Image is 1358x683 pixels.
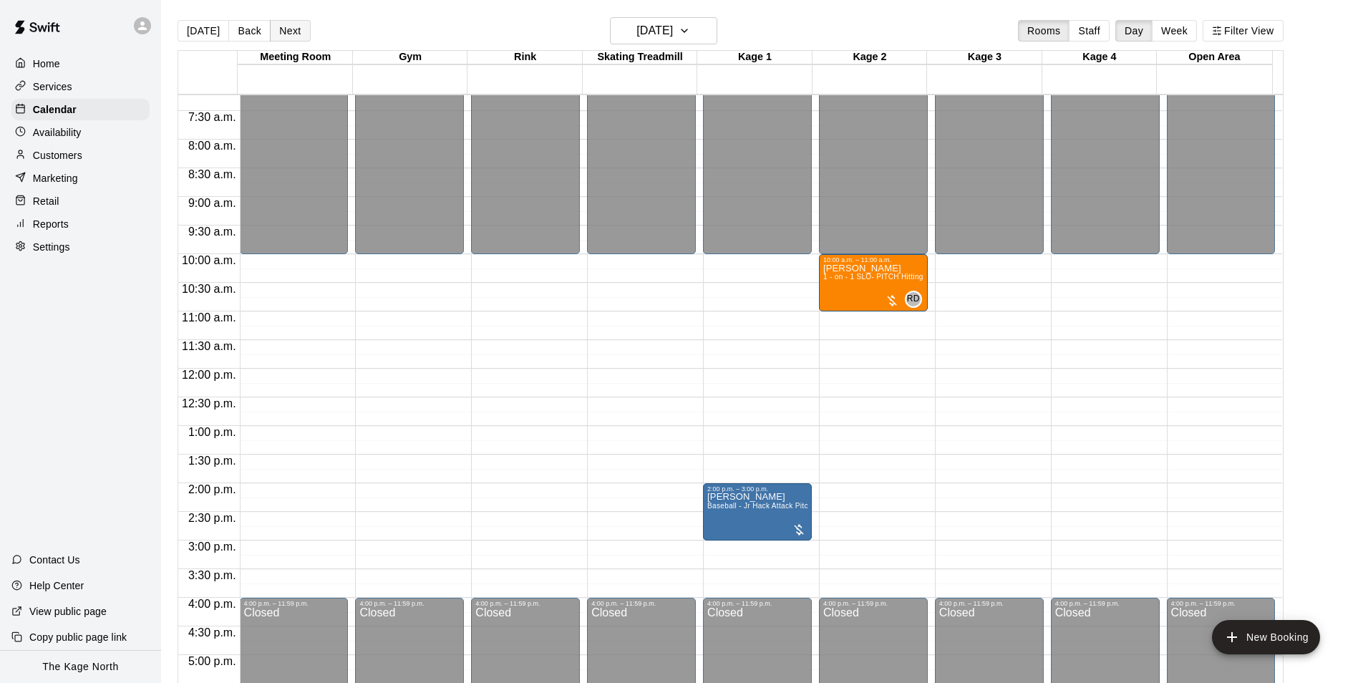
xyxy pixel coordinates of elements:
p: Retail [33,194,59,208]
a: Services [11,76,150,97]
div: Kage 4 [1042,51,1157,64]
div: Open Area [1157,51,1271,64]
span: 1:30 p.m. [185,455,240,467]
span: 4:00 p.m. [185,598,240,610]
p: Help Center [29,578,84,593]
span: 7:30 a.m. [185,111,240,123]
span: 2:00 p.m. [185,483,240,495]
div: 4:00 p.m. – 11:59 p.m. [823,600,923,607]
span: 12:00 p.m. [178,369,240,381]
div: Kage 3 [927,51,1042,64]
p: Calendar [33,102,77,117]
p: Copy public page link [29,630,127,644]
span: 4:30 p.m. [185,626,240,639]
span: Robyn Draper [911,291,922,308]
button: Back [228,20,271,42]
button: [DATE] [610,17,717,44]
div: 4:00 p.m. – 11:59 p.m. [939,600,1039,607]
div: 10:00 a.m. – 11:00 a.m.: Daniel Dubois [819,254,928,311]
span: 9:00 a.m. [185,197,240,209]
span: RD [907,292,920,306]
span: 11:30 a.m. [178,340,240,352]
div: 4:00 p.m. – 11:59 p.m. [475,600,576,607]
a: Availability [11,122,150,143]
span: 2:30 p.m. [185,512,240,524]
p: View public page [29,604,107,619]
div: 4:00 p.m. – 11:59 p.m. [244,600,344,607]
button: Day [1115,20,1153,42]
p: Settings [33,240,70,254]
div: 2:00 p.m. – 3:00 p.m.: mike howcroft [703,483,812,541]
p: Customers [33,148,82,163]
span: 11:00 a.m. [178,311,240,324]
div: 4:00 p.m. – 11:59 p.m. [359,600,460,607]
button: [DATE] [178,20,229,42]
a: Retail [11,190,150,212]
div: 2:00 p.m. – 3:00 p.m. [707,485,807,493]
div: Skating Treadmill [583,51,697,64]
div: 4:00 p.m. – 11:59 p.m. [1055,600,1155,607]
h6: [DATE] [636,21,673,41]
p: Availability [33,125,82,140]
p: Contact Us [29,553,80,567]
a: Customers [11,145,150,166]
span: 9:30 a.m. [185,226,240,238]
span: 1 - on - 1 SLO- PITCH Hitting or Pitching or Fielding or Catchers Clinic [823,273,1063,281]
div: 4:00 p.m. – 11:59 p.m. [1171,600,1271,607]
button: Week [1152,20,1197,42]
p: The Kage North [42,659,119,674]
span: 8:00 a.m. [185,140,240,152]
button: Rooms [1018,20,1070,42]
div: 4:00 p.m. – 11:59 p.m. [707,600,807,607]
a: Settings [11,236,150,258]
div: Kage 1 [697,51,812,64]
div: Meeting Room [238,51,352,64]
button: Filter View [1203,20,1283,42]
span: Baseball - Jr Hack Attack Pitching Machine - Perfect for all ages and skill levels! [707,502,979,510]
a: Marketing [11,168,150,189]
a: Calendar [11,99,150,120]
span: 3:00 p.m. [185,541,240,553]
p: Home [33,57,60,71]
div: 10:00 a.m. – 11:00 a.m. [823,256,923,263]
p: Marketing [33,171,78,185]
a: Home [11,53,150,74]
span: 3:30 p.m. [185,569,240,581]
a: Reports [11,213,150,235]
span: 8:30 a.m. [185,168,240,180]
div: Kage 2 [813,51,927,64]
div: Gym [353,51,467,64]
button: Staff [1069,20,1110,42]
p: Reports [33,217,69,231]
button: Next [270,20,310,42]
span: 10:30 a.m. [178,283,240,295]
div: 4:00 p.m. – 11:59 p.m. [591,600,692,607]
span: 1:00 p.m. [185,426,240,438]
button: add [1212,620,1320,654]
span: 12:30 p.m. [178,397,240,410]
div: Robyn Draper [905,291,922,308]
div: Rink [467,51,582,64]
span: 5:00 p.m. [185,655,240,667]
p: Services [33,79,72,94]
span: 10:00 a.m. [178,254,240,266]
